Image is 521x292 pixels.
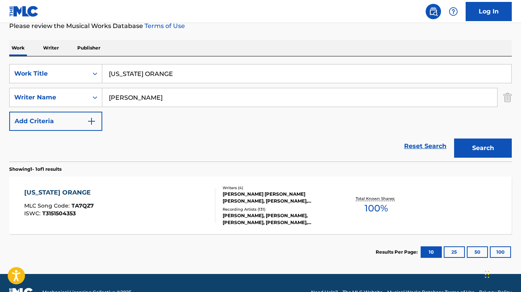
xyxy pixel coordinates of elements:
div: [PERSON_NAME], [PERSON_NAME], [PERSON_NAME], [PERSON_NAME], [PERSON_NAME] [223,212,335,226]
img: MLC Logo [9,6,39,17]
button: Add Criteria [9,112,102,131]
button: 25 [444,246,465,258]
div: [US_STATE] ORANGE [24,188,95,197]
div: Writers ( 4 ) [223,185,335,191]
button: 10 [421,246,442,258]
iframe: Chat Widget [483,255,521,292]
img: Delete Criterion [503,88,512,107]
img: help [449,7,458,16]
span: ISWC : [24,210,42,217]
p: Total Known Shares: [356,196,397,201]
a: Terms of Use [143,22,185,30]
p: Showing 1 - 1 of 1 results [9,166,62,173]
span: TA7QZ7 [72,202,94,209]
button: 100 [490,246,511,258]
button: Search [454,139,512,158]
span: T3151504353 [42,210,76,217]
div: Drag [485,263,489,286]
span: MLC Song Code : [24,202,72,209]
p: Publisher [75,40,103,56]
div: [PERSON_NAME] [PERSON_NAME] [PERSON_NAME], [PERSON_NAME], [PERSON_NAME] [223,191,335,205]
div: Work Title [14,69,83,78]
form: Search Form [9,64,512,162]
a: Reset Search [400,138,450,155]
p: Results Per Page: [376,249,419,256]
img: 9d2ae6d4665cec9f34b9.svg [87,117,96,126]
a: Log In [466,2,512,21]
div: Recording Artists ( 131 ) [223,206,335,212]
p: Writer [41,40,61,56]
a: Public Search [426,4,441,19]
div: Writer Name [14,93,83,102]
span: 100 % [365,201,388,215]
p: Work [9,40,27,56]
div: Help [446,4,461,19]
p: Please review the Musical Works Database [9,21,512,31]
a: [US_STATE] ORANGEMLC Song Code:TA7QZ7ISWC:T3151504353Writers (4)[PERSON_NAME] [PERSON_NAME] [PERS... [9,177,512,234]
img: search [429,7,438,16]
button: 50 [467,246,488,258]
